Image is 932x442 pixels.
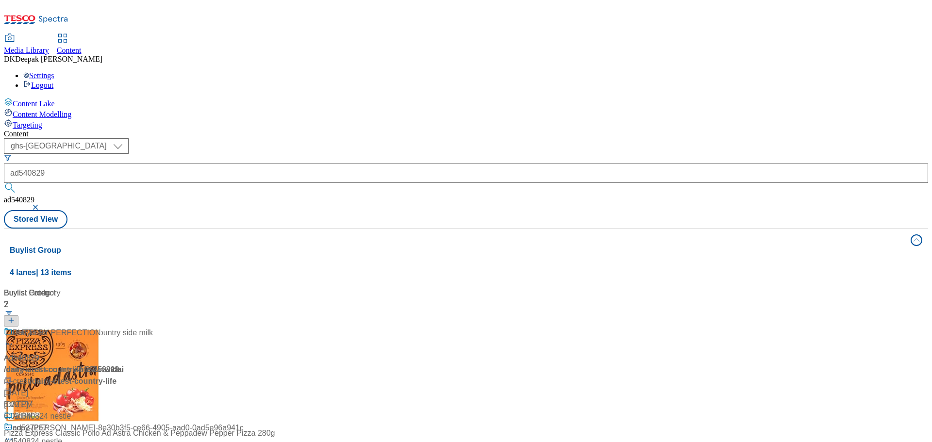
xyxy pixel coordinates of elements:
div: BUTTERY PERFECTION [13,327,101,339]
input: Search [4,164,928,183]
div: copy-[PERSON_NAME]-8e30b3f5-ce66-4905-aad0-0ad5e96a941c [13,422,244,434]
div: Ad540824 nestle [13,410,71,422]
a: Content [57,34,82,55]
span: ad540829 [4,196,34,204]
svg: Search Filters [4,154,12,162]
a: Logout [23,81,53,89]
div: Ad540829 [4,352,39,364]
button: Buylist Group4 lanes| 13 items [4,229,928,283]
div: Buylist Group [4,287,125,299]
a: Settings [23,71,54,80]
a: Targeting [4,119,928,130]
span: Deepak [PERSON_NAME] [15,55,102,63]
a: Media Library [4,34,49,55]
span: Targeting [13,121,42,129]
div: [DATE] [4,387,125,399]
span: / dairy-crest-country-life-25tw28 [4,365,119,374]
h4: Buylist Group [10,245,905,256]
button: Stored View [4,210,67,229]
span: Content Lake [13,99,55,108]
div: 6:02 PM [4,399,125,410]
a: Content Lake [4,98,928,108]
span: 4 lanes | 13 items [10,268,71,277]
div: 2 [4,299,125,311]
a: Content Modelling [4,108,928,119]
div: Content [4,130,928,138]
span: Content [57,46,82,54]
span: DK [4,55,15,63]
span: Content Modelling [13,110,71,118]
span: Media Library [4,46,49,54]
